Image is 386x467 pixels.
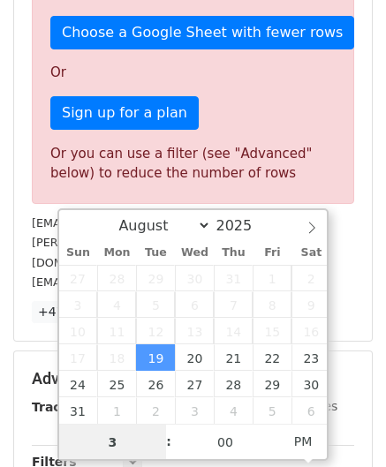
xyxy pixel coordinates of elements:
span: August 26, 2025 [136,371,175,397]
span: Wed [175,247,214,259]
span: Sat [291,247,330,259]
span: July 29, 2025 [136,265,175,291]
span: Fri [253,247,291,259]
span: August 3, 2025 [59,291,98,318]
span: August 12, 2025 [136,318,175,344]
span: August 10, 2025 [59,318,98,344]
span: July 27, 2025 [59,265,98,291]
p: Or [50,64,336,82]
span: Sun [59,247,98,259]
input: Hour [59,425,167,460]
small: [PERSON_NAME][EMAIL_ADDRESS][PERSON_NAME][DOMAIN_NAME] [32,236,322,269]
span: August 31, 2025 [59,397,98,424]
span: August 6, 2025 [175,291,214,318]
span: Click to toggle [279,424,328,459]
span: August 1, 2025 [253,265,291,291]
span: August 11, 2025 [97,318,136,344]
span: August 13, 2025 [175,318,214,344]
input: Minute [171,425,279,460]
span: August 18, 2025 [97,344,136,371]
span: August 2, 2025 [291,265,330,291]
small: [EMAIL_ADDRESS][DOMAIN_NAME] [32,216,229,230]
span: August 4, 2025 [97,291,136,318]
span: Mon [97,247,136,259]
span: August 30, 2025 [291,371,330,397]
a: Choose a Google Sheet with fewer rows [50,16,354,49]
a: Sign up for a plan [50,96,199,130]
span: July 28, 2025 [97,265,136,291]
span: August 8, 2025 [253,291,291,318]
span: August 29, 2025 [253,371,291,397]
span: August 9, 2025 [291,291,330,318]
span: August 25, 2025 [97,371,136,397]
a: +47 more [32,301,106,323]
span: August 20, 2025 [175,344,214,371]
span: August 28, 2025 [214,371,253,397]
span: August 15, 2025 [253,318,291,344]
span: September 4, 2025 [214,397,253,424]
span: Thu [214,247,253,259]
span: August 5, 2025 [136,291,175,318]
span: : [166,424,171,459]
span: August 27, 2025 [175,371,214,397]
span: September 6, 2025 [291,397,330,424]
span: July 30, 2025 [175,265,214,291]
strong: Tracking [32,400,91,414]
span: August 22, 2025 [253,344,291,371]
span: August 19, 2025 [136,344,175,371]
div: Or you can use a filter (see "Advanced" below) to reduce the number of rows [50,144,336,184]
span: September 2, 2025 [136,397,175,424]
span: July 31, 2025 [214,265,253,291]
span: September 3, 2025 [175,397,214,424]
small: [EMAIL_ADDRESS][DOMAIN_NAME] [32,275,229,289]
span: August 24, 2025 [59,371,98,397]
span: August 21, 2025 [214,344,253,371]
span: August 23, 2025 [291,344,330,371]
span: August 14, 2025 [214,318,253,344]
span: August 17, 2025 [59,344,98,371]
span: August 7, 2025 [214,291,253,318]
span: Tue [136,247,175,259]
input: Year [211,217,275,234]
span: September 1, 2025 [97,397,136,424]
span: September 5, 2025 [253,397,291,424]
h5: Advanced [32,369,354,388]
span: August 16, 2025 [291,318,330,344]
